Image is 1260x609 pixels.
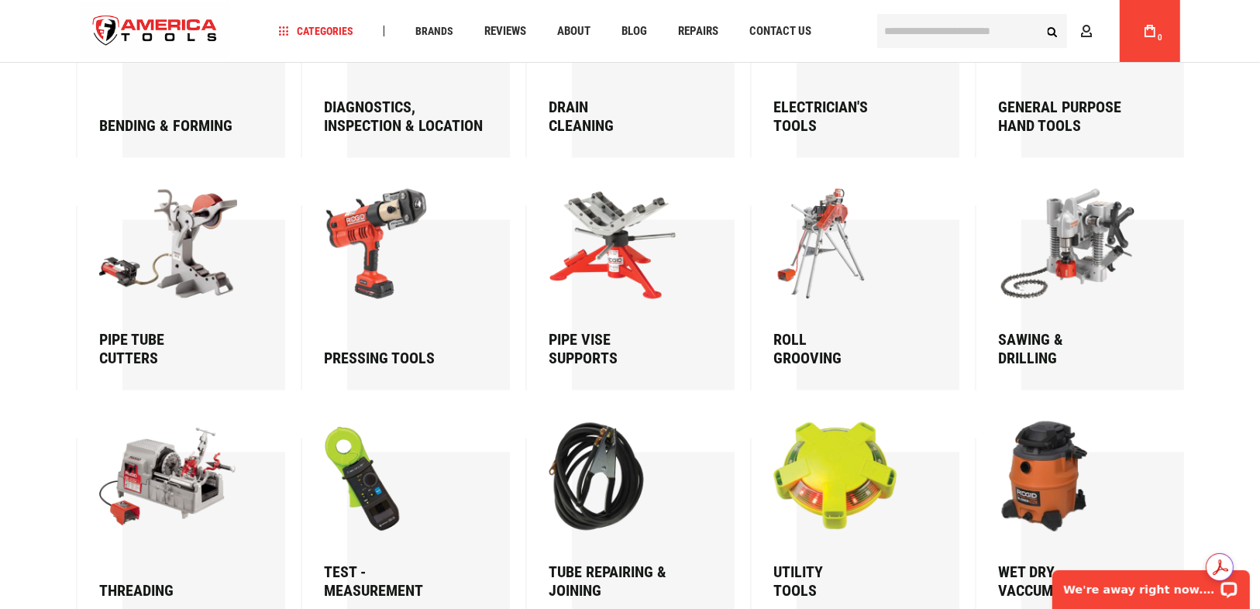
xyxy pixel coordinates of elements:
a: UtilityTools [773,421,922,600]
a: Brands [408,21,460,42]
a: RollGrooving [773,189,922,367]
div: Bending & forming [99,116,248,135]
a: Contact Us [742,21,818,42]
div: Threading [99,582,248,600]
a: About [550,21,597,42]
div: Pipe Tube Cutters [99,330,248,367]
div: Tube Repairing & Joining [549,563,697,600]
span: 0 [1158,33,1162,42]
img: America Tools [80,2,230,60]
div: General Purpose Hand Tools [998,98,1147,135]
a: Categories [272,21,360,42]
div: Test - Measurement [324,563,473,600]
a: Pipe TubeCutters [99,189,248,367]
span: Repairs [678,26,718,37]
div: Utility Tools [773,563,922,600]
iframe: LiveChat chat widget [1042,560,1260,609]
a: Tube Repairing &Joining [549,421,697,600]
div: Wet Dry Vaccums [998,563,1147,600]
a: Blog [615,21,654,42]
div: Roll Grooving [773,330,922,367]
div: Electrician's Tools [773,98,922,135]
a: Pressing Tools [324,189,473,367]
div: Pressing Tools [324,349,473,367]
a: store logo [80,2,230,60]
span: Brands [415,26,453,36]
span: Contact Us [749,26,811,37]
a: Pipe ViseSupports [549,189,697,367]
span: About [557,26,590,37]
a: Repairs [671,21,725,42]
span: Reviews [484,26,526,37]
div: Diagnostics, Inspection & Location [324,98,485,135]
div: Pipe Vise Supports [549,330,697,367]
span: Blog [621,26,647,37]
span: Categories [279,26,353,36]
a: Wet DryVaccums [998,421,1147,600]
button: Search [1038,16,1067,46]
a: Reviews [477,21,533,42]
a: Test -Measurement [324,421,473,600]
div: Drain Cleaning [549,98,697,135]
div: Sawing & Drilling [998,330,1147,367]
a: Sawing &Drilling [998,189,1147,367]
a: Threading [99,421,248,600]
